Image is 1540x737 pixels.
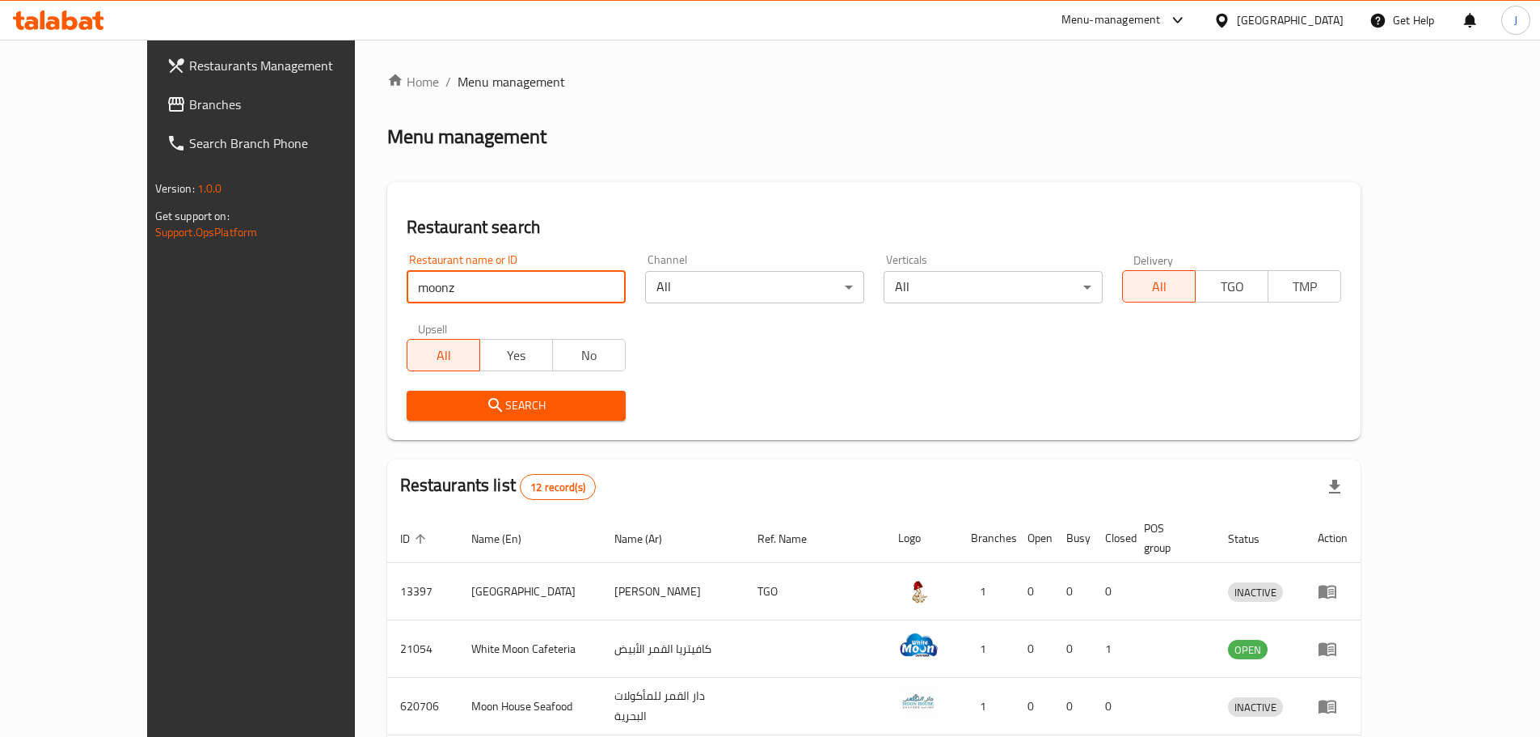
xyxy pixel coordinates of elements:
[1133,254,1174,265] label: Delivery
[407,391,626,421] button: Search
[520,474,596,500] div: Total records count
[471,529,542,549] span: Name (En)
[407,271,626,303] input: Search for restaurant name or ID..
[1092,514,1131,563] th: Closed
[155,178,195,199] span: Version:
[387,678,458,735] td: 620706
[1092,621,1131,678] td: 1
[958,514,1015,563] th: Branches
[1053,621,1092,678] td: 0
[387,124,546,150] h2: Menu management
[387,621,458,678] td: 21054
[155,205,230,227] span: Get support on:
[559,344,619,367] span: No
[1228,698,1283,717] span: INACTIVE
[189,133,391,153] span: Search Branch Phone
[1061,11,1161,30] div: Menu-management
[1305,514,1361,563] th: Action
[898,625,939,666] img: White Moon Cafeteria
[400,473,596,500] h2: Restaurants list
[1053,563,1092,621] td: 0
[958,621,1015,678] td: 1
[418,323,448,334] label: Upsell
[601,678,745,735] td: دار القمر للمأكولات البحرية
[1315,468,1354,506] div: Export file
[458,621,601,678] td: White Moon Cafeteria
[1318,697,1348,716] div: Menu
[958,563,1015,621] td: 1
[189,56,391,75] span: Restaurants Management
[1202,275,1262,299] span: TGO
[1228,641,1268,659] span: OPEN
[1053,678,1092,735] td: 0
[885,514,958,563] th: Logo
[1015,678,1053,735] td: 0
[1015,563,1053,621] td: 0
[1015,621,1053,678] td: 0
[898,683,939,723] img: Moon House Seafood
[1122,270,1196,303] button: All
[757,529,828,549] span: Ref. Name
[387,72,1361,91] nav: breadcrumb
[1318,582,1348,601] div: Menu
[1318,639,1348,659] div: Menu
[1053,514,1092,563] th: Busy
[1195,270,1268,303] button: TGO
[1144,519,1196,557] span: POS group
[479,339,553,371] button: Yes
[1092,678,1131,735] td: 0
[1015,514,1053,563] th: Open
[197,178,222,199] span: 1.0.0
[407,215,1342,239] h2: Restaurant search
[601,563,745,621] td: [PERSON_NAME]
[387,563,458,621] td: 13397
[1228,697,1283,717] div: INACTIVE
[745,563,885,621] td: TGO
[154,46,404,85] a: Restaurants Management
[1237,11,1344,29] div: [GEOGRAPHIC_DATA]
[458,563,601,621] td: [GEOGRAPHIC_DATA]
[400,529,431,549] span: ID
[458,72,565,91] span: Menu management
[420,396,613,416] span: Search
[1092,563,1131,621] td: 0
[387,72,439,91] a: Home
[884,271,1103,303] div: All
[154,85,404,124] a: Branches
[1514,11,1517,29] span: J
[645,271,864,303] div: All
[445,72,451,91] li: /
[458,678,601,735] td: Moon House Seafood
[1268,270,1341,303] button: TMP
[552,339,626,371] button: No
[1228,529,1281,549] span: Status
[487,344,546,367] span: Yes
[414,344,474,367] span: All
[1228,583,1283,602] span: INACTIVE
[958,678,1015,735] td: 1
[614,529,683,549] span: Name (Ar)
[154,124,404,163] a: Search Branch Phone
[407,339,480,371] button: All
[155,222,258,243] a: Support.OpsPlatform
[601,621,745,678] td: كافيتريا القمر الأبيض
[521,480,595,495] span: 12 record(s)
[898,568,939,608] img: Sidi Mamoon Cafe
[1129,275,1189,299] span: All
[1228,582,1283,602] div: INACTIVE
[189,95,391,114] span: Branches
[1275,275,1335,299] span: TMP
